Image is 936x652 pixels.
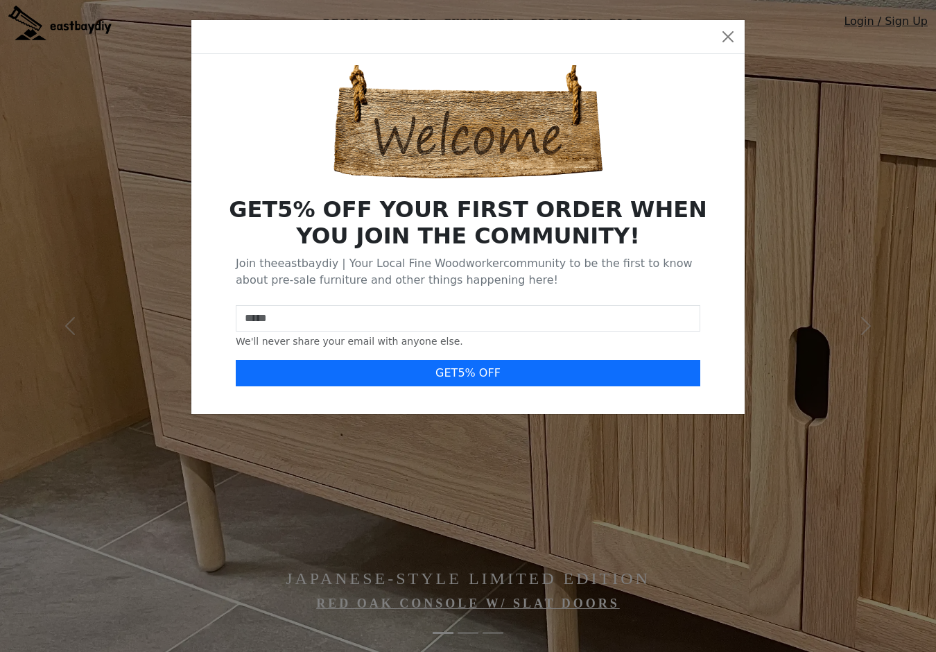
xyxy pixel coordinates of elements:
button: Close [717,26,739,48]
img: Welcome [329,65,607,180]
p: Join the eastbaydiy | Your Local Fine Woodworker community to be the first to know about pre-sale... [236,255,700,289]
button: GET5% OFF [236,360,700,386]
div: We'll never share your email with anyone else. [236,334,700,349]
b: GET 5 % OFF YOUR FIRST ORDER WHEN YOU JOIN THE COMMUNITY! [229,196,707,249]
